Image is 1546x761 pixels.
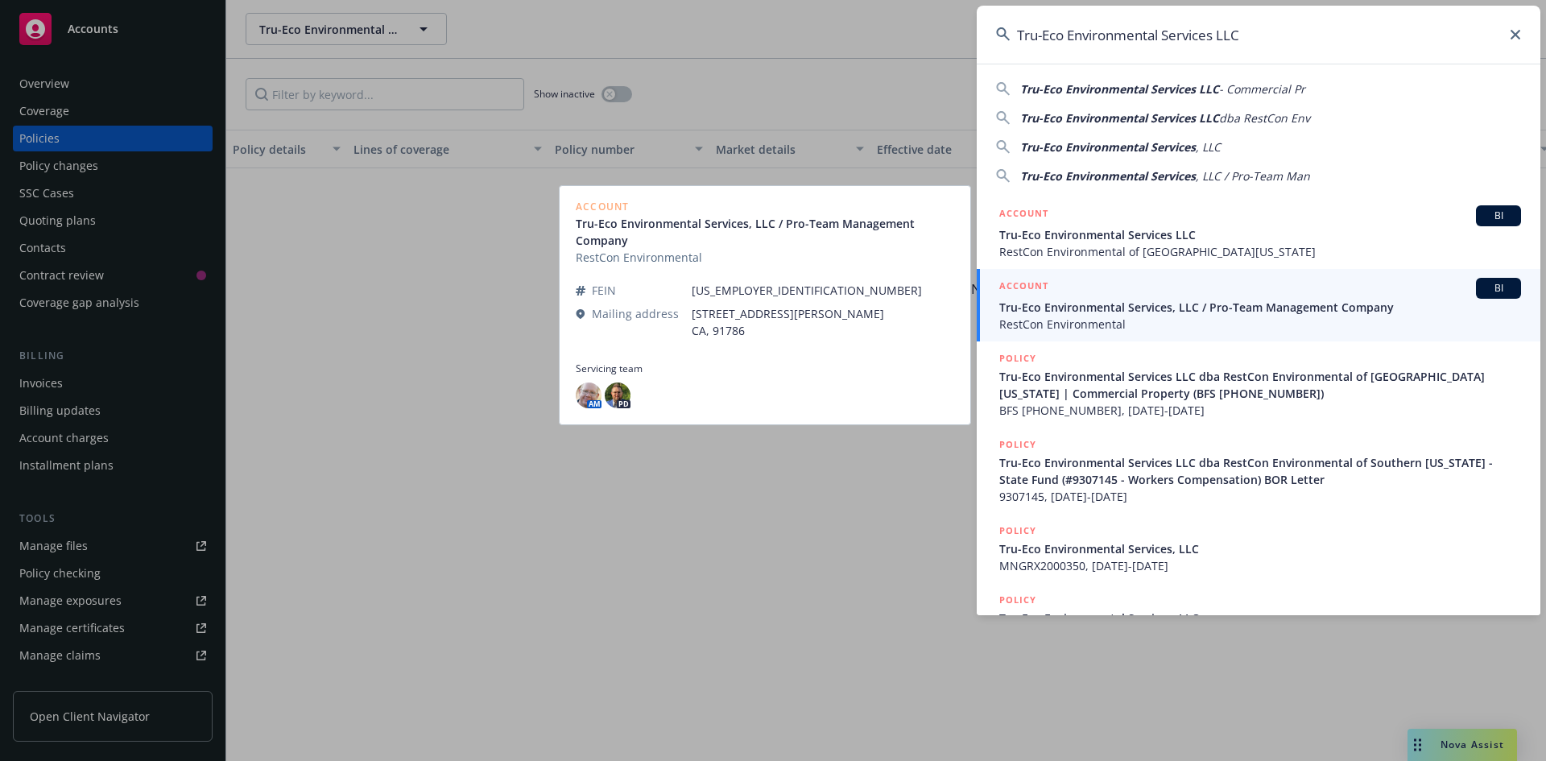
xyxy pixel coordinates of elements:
a: POLICYTru-Eco Environmental Services LLC dba RestCon Environmental of [GEOGRAPHIC_DATA][US_STATE]... [977,341,1540,428]
span: BI [1482,281,1515,296]
h5: ACCOUNT [999,205,1048,225]
span: BFS [PHONE_NUMBER], [DATE]-[DATE] [999,402,1521,419]
span: Tru-Eco Environmental Services [1020,168,1196,184]
a: POLICYTru-Eco Environmental Services, LLCMNGRX2000350, [DATE]-[DATE] [977,514,1540,583]
span: , LLC / Pro-Team Man [1196,168,1310,184]
span: 9307145, [DATE]-[DATE] [999,488,1521,505]
span: Tru-Eco Environmental Services LLC dba RestCon Environmental of [GEOGRAPHIC_DATA][US_STATE] | Com... [999,368,1521,402]
input: Search... [977,6,1540,64]
span: Tru-Eco Environmental Services [1020,139,1196,155]
span: - Commercial Pr [1219,81,1305,97]
span: Tru-Eco Environmental Services, LLC [999,610,1521,627]
span: dba RestCon Env [1219,110,1310,126]
span: RestCon Environmental [999,316,1521,333]
h5: POLICY [999,350,1036,366]
span: MNGRX2000350, [DATE]-[DATE] [999,557,1521,574]
span: , LLC [1196,139,1221,155]
a: ACCOUNTBITru-Eco Environmental Services, LLC / Pro-Team Management CompanyRestCon Environmental [977,269,1540,341]
h5: POLICY [999,436,1036,453]
span: Tru-Eco Environmental Services LLC [1020,110,1219,126]
span: Tru-Eco Environmental Services, LLC / Pro-Team Management Company [999,299,1521,316]
h5: POLICY [999,523,1036,539]
h5: POLICY [999,592,1036,608]
a: POLICYTru-Eco Environmental Services LLC dba RestCon Environmental of Southern [US_STATE] - State... [977,428,1540,514]
span: Tru-Eco Environmental Services LLC dba RestCon Environmental of Southern [US_STATE] - State Fund ... [999,454,1521,488]
span: Tru-Eco Environmental Services, LLC [999,540,1521,557]
span: RestCon Environmental of [GEOGRAPHIC_DATA][US_STATE] [999,243,1521,260]
span: BI [1482,209,1515,223]
a: ACCOUNTBITru-Eco Environmental Services LLCRestCon Environmental of [GEOGRAPHIC_DATA][US_STATE] [977,196,1540,269]
h5: ACCOUNT [999,278,1048,297]
a: POLICYTru-Eco Environmental Services, LLC [977,583,1540,652]
span: Tru-Eco Environmental Services LLC [999,226,1521,243]
span: Tru-Eco Environmental Services LLC [1020,81,1219,97]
